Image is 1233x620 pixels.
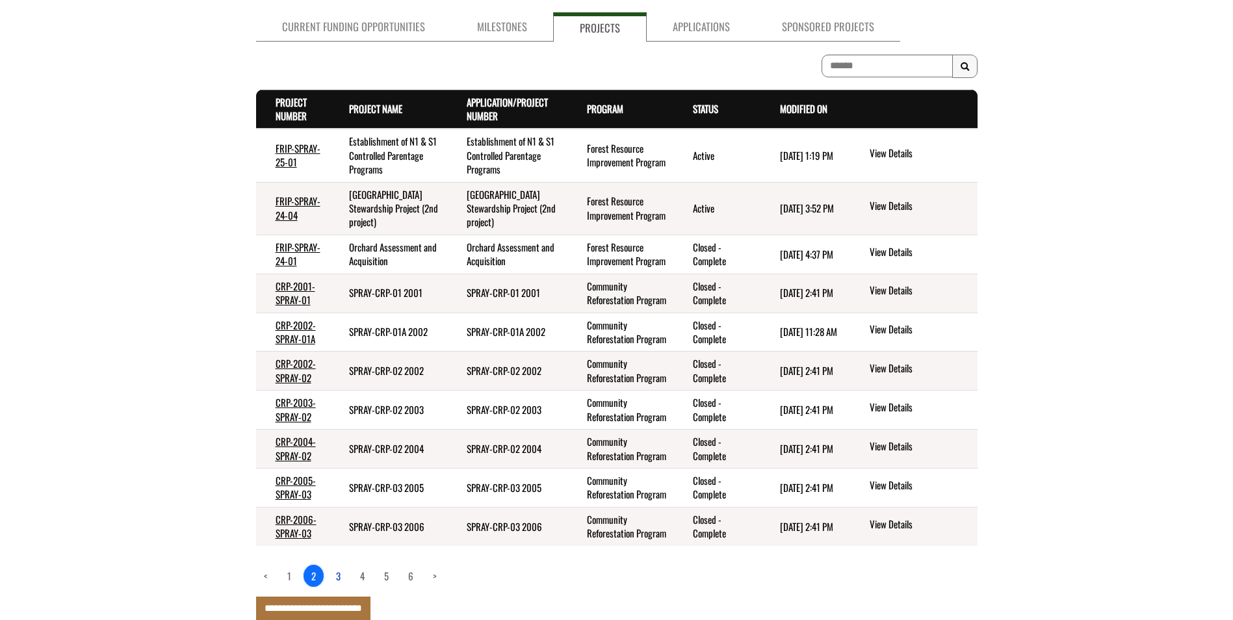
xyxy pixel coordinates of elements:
a: View details [870,245,972,261]
td: action menu [848,468,977,507]
a: View details [870,199,972,214]
td: action menu [848,430,977,469]
td: 8/9/2023 11:28 AM [760,313,848,352]
td: SPRAY-CRP-02 2003 [447,391,568,430]
td: action menu [848,235,977,274]
td: action menu [848,274,977,313]
td: 1/22/2025 1:19 PM [760,129,848,182]
a: Milestones [451,12,553,42]
td: 9/15/2023 2:41 PM [760,391,848,430]
a: View details [870,517,972,533]
a: View details [870,146,972,162]
td: SPRAY-CRP-01 2001 [330,274,447,313]
td: 9/15/2023 2:41 PM [760,352,848,391]
td: Community Reforestation Program [567,352,673,391]
td: Orchard Assessment and Acquisition [447,235,568,274]
a: CRP-2002-SPRAY-02 [276,356,316,384]
a: CRP-2005-SPRAY-03 [276,473,316,501]
td: CRP-2006-SPRAY-03 [256,507,330,545]
td: Community Reforestation Program [567,274,673,313]
td: FRIP-SPRAY-25-01 [256,129,330,182]
a: CRP-2003-SPRAY-02 [276,395,316,423]
a: page 3 [328,565,348,587]
td: Forest Resource Improvement Program [567,182,673,235]
td: SPRAY-CRP-02 2003 [330,391,447,430]
td: Closed - Complete [673,507,760,545]
td: SPRAY-CRP-03 2006 [330,507,447,545]
time: [DATE] 2:41 PM [780,441,833,456]
a: CRP-2002-SPRAY-01A [276,318,316,346]
time: [DATE] 4:37 PM [780,247,833,261]
td: Closed - Complete [673,391,760,430]
td: action menu [848,129,977,182]
td: 9/5/2025 3:52 PM [760,182,848,235]
a: Project Number [276,95,307,123]
td: action menu [848,313,977,352]
time: [DATE] 3:52 PM [780,201,834,215]
td: Forest Resource Improvement Program [567,129,673,182]
td: FRIP-SPRAY-24-01 [256,235,330,274]
a: 2 [303,564,324,588]
a: page 6 [400,565,421,587]
a: page 4 [352,565,372,587]
td: Establishment of N1 & S1 Controlled Parentage Programs [447,129,568,182]
a: page 1 [279,565,299,587]
td: SPRAY-CRP-01 2001 [447,274,568,313]
td: Community Reforestation Program [567,313,673,352]
a: Applications [647,12,756,42]
td: SPRAY-CRP-02 2002 [330,352,447,391]
a: CRP-2004-SPRAY-02 [276,434,316,462]
a: Modified On [780,101,827,116]
a: Next page [425,565,445,587]
a: Project Name [349,101,402,116]
td: Closed - Complete [673,468,760,507]
td: Community Reforestation Program [567,430,673,469]
td: 9/15/2023 2:41 PM [760,274,848,313]
td: CRP-2003-SPRAY-02 [256,391,330,430]
td: Closed - Complete [673,352,760,391]
a: Status [693,101,718,116]
a: FRIP-SPRAY-25-01 [276,141,320,169]
td: SPRAY-CRP-02 2004 [447,430,568,469]
td: CRP-2002-SPRAY-01A [256,313,330,352]
td: SPRAY-CRP-03 2005 [330,468,447,507]
td: Closed - Complete [673,313,760,352]
td: Closed - Complete [673,430,760,469]
td: 6/6/2025 4:37 PM [760,235,848,274]
td: CRP-2005-SPRAY-03 [256,468,330,507]
td: Orchard Assessment and Acquisition [330,235,447,274]
a: View details [870,283,972,299]
button: Search Results [952,55,978,78]
td: SPRAY-CRP-01A 2002 [330,313,447,352]
td: action menu [848,507,977,545]
th: Actions [848,90,977,129]
time: [DATE] 1:19 PM [780,148,833,162]
a: CRP-2006-SPRAY-03 [276,512,317,540]
td: CRP-2002-SPRAY-02 [256,352,330,391]
a: CRP-2001-SPRAY-01 [276,279,315,307]
td: CRP-2001-SPRAY-01 [256,274,330,313]
td: Closed - Complete [673,274,760,313]
td: action menu [848,352,977,391]
a: Current Funding Opportunities [256,12,451,42]
td: action menu [848,182,977,235]
td: Forest Resource Improvement Program [567,235,673,274]
time: [DATE] 2:41 PM [780,480,833,495]
a: View details [870,478,972,494]
time: [DATE] 2:41 PM [780,285,833,300]
a: Program [587,101,623,116]
time: [DATE] 2:41 PM [780,402,833,417]
a: FRIP-SPRAY-24-01 [276,240,320,268]
time: [DATE] 2:41 PM [780,519,833,534]
td: 9/15/2023 2:41 PM [760,430,848,469]
td: Active [673,182,760,235]
time: [DATE] 11:28 AM [780,324,837,339]
td: SPRAY-CRP-02 2002 [447,352,568,391]
td: Active [673,129,760,182]
a: Application/Project Number [467,95,548,123]
td: SPRAY-CRP-03 2005 [447,468,568,507]
td: Community Reforestation Program [567,468,673,507]
td: Community Reforestation Program [567,507,673,545]
td: Community Reforestation Program [567,391,673,430]
a: Sponsored Projects [756,12,900,42]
